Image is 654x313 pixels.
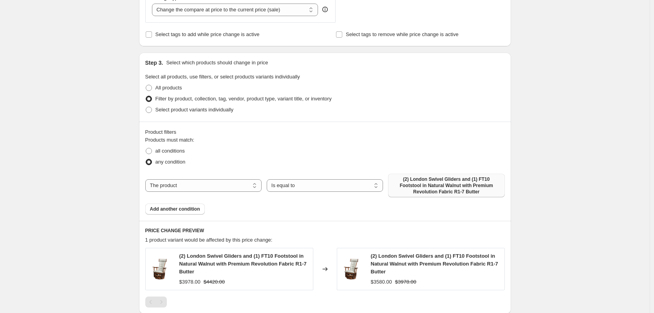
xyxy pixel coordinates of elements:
[393,176,500,195] span: (2) London Swivel Gliders and (1) FT10 Footstool in Natural Walnut with Premium Revolution Fabric...
[388,174,504,197] button: (2) London Swivel Gliders and (1) FT10 Footstool in Natural Walnut with Premium Revolution Fabric...
[395,278,416,286] strike: $3978.00
[145,74,300,80] span: Select all products, use filters, or select products variants individually
[321,5,329,13] div: help
[155,159,186,165] span: any condition
[155,31,260,37] span: Select tags to add while price change is active
[145,227,505,234] h6: PRICE CHANGE PREVIEW
[145,137,195,143] span: Products must match:
[155,96,332,102] span: Filter by product, collection, tag, vendor, product type, variant title, or inventory
[145,297,167,308] nav: Pagination
[204,278,225,286] strike: $4420.00
[145,128,505,136] div: Product filters
[150,257,173,281] img: ShopifyProductImages_69_80x.png
[346,31,459,37] span: Select tags to remove while price change is active
[166,59,268,67] p: Select which products should change in price
[371,253,498,275] span: (2) London Swivel Gliders and (1) FT10 Footstool in Natural Walnut with Premium Revolution Fabric...
[150,206,200,212] span: Add another condition
[155,107,233,113] span: Select product variants individually
[145,204,205,215] button: Add another condition
[155,148,185,154] span: all conditions
[179,253,307,275] span: (2) London Swivel Gliders and (1) FT10 Footstool in Natural Walnut with Premium Revolution Fabric...
[155,85,182,91] span: All products
[179,278,201,286] div: $3978.00
[341,257,365,281] img: ShopifyProductImages_69_80x.png
[145,237,273,243] span: 1 product variant would be affected by this price change:
[371,278,392,286] div: $3580.00
[145,59,163,67] h2: Step 3.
